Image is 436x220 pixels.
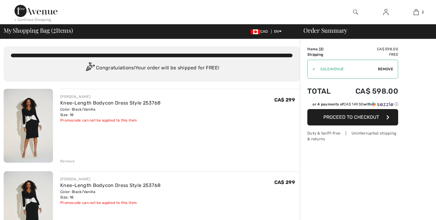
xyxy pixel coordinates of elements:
[296,27,432,33] div: Order Summary
[312,102,398,107] div: or 4 payments of with
[60,200,160,205] div: Promocode can not be applied to this item
[378,66,393,72] span: Remove
[60,158,75,164] div: Remove
[307,81,339,102] td: Total
[320,47,322,51] span: 2
[84,62,96,74] img: Congratulation2.svg
[422,9,424,15] span: 2
[323,114,379,120] span: Proceed to Checkout
[60,182,160,188] a: Knee-Length Bodycon Dress Style 253768
[401,8,431,16] a: 2
[307,46,339,52] td: Items ( )
[308,66,315,72] div: ✔
[4,27,73,33] span: My Shopping Bag ( Items)
[339,46,398,52] td: CA$ 598.00
[15,5,58,17] img: 1ère Avenue
[251,29,260,34] img: Canadian Dollar
[307,109,398,125] button: Proceed to Checkout
[307,52,339,57] td: Shipping
[251,29,270,34] span: CAD
[60,100,160,106] a: Knee-Length Bodycon Dress Style 253768
[378,8,393,16] a: Sign In
[4,89,53,163] img: Knee-Length Bodycon Dress Style 253768
[274,179,295,185] span: CA$ 299
[60,94,160,99] div: [PERSON_NAME]
[60,107,160,118] div: Color: Black/Vanilla Size: 18
[60,118,160,123] div: Promocode can not be applied to this item
[307,130,398,142] div: Duty & tariff-free | Uninterrupted shipping & returns
[339,81,398,102] td: CA$ 598.00
[353,8,358,16] img: search the website
[344,102,363,106] span: CA$ 149.50
[372,102,393,107] img: Sezzle
[15,17,51,22] div: < Continue Shopping
[11,62,292,74] div: Congratulations! Your order will be shipped for FREE!
[383,8,388,16] img: My Info
[315,60,378,78] input: Promo code
[414,8,419,16] img: My Bag
[274,97,295,103] span: CA$ 299
[339,52,398,57] td: Free
[53,26,56,34] span: 2
[274,29,282,34] span: EN
[60,176,160,182] div: [PERSON_NAME]
[307,102,398,109] div: or 4 payments ofCA$ 149.50withSezzle Click to learn more about Sezzle
[60,189,160,200] div: Color: Black/Vanilla Size: 18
